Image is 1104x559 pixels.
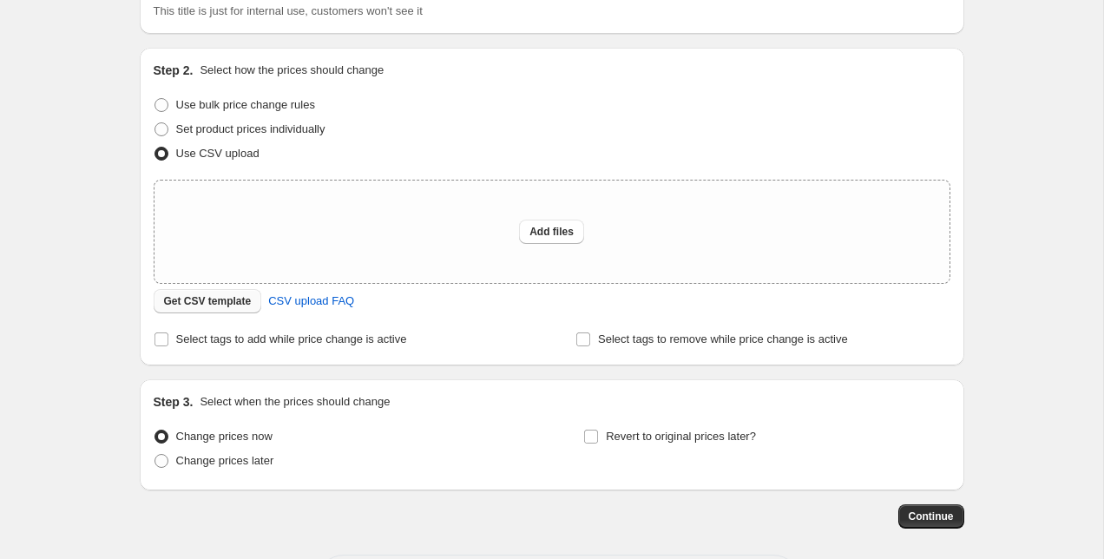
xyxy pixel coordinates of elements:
p: Select how the prices should change [200,62,384,79]
span: Change prices later [176,454,274,467]
span: Set product prices individually [176,122,325,135]
p: Select when the prices should change [200,393,390,411]
button: Add files [519,220,584,244]
span: Add files [529,225,574,239]
span: This title is just for internal use, customers won't see it [154,4,423,17]
button: Get CSV template [154,289,262,313]
span: Select tags to remove while price change is active [598,332,848,345]
span: Use CSV upload [176,147,260,160]
span: Get CSV template [164,294,252,308]
h2: Step 2. [154,62,194,79]
button: Continue [898,504,964,529]
h2: Step 3. [154,393,194,411]
span: Change prices now [176,430,273,443]
span: Use bulk price change rules [176,98,315,111]
span: CSV upload FAQ [268,293,354,310]
span: Revert to original prices later? [606,430,756,443]
span: Continue [909,510,954,523]
a: CSV upload FAQ [258,287,365,315]
span: Select tags to add while price change is active [176,332,407,345]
